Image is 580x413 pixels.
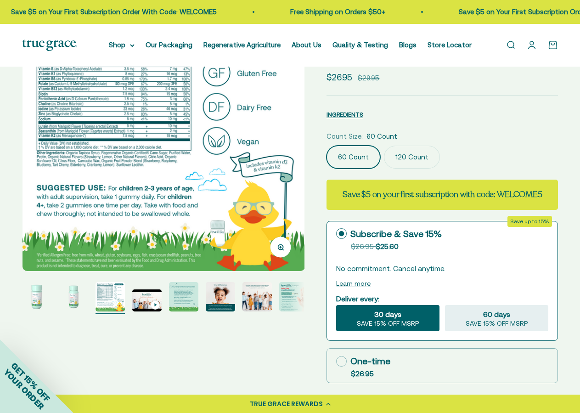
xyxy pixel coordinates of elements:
button: Go to item 4 [132,289,162,314]
sale-price: $26.95 [327,70,352,84]
span: GET 15% OFF [9,361,52,403]
button: Go to item 7 [242,282,272,314]
span: YOUR ORDER [2,367,46,411]
img: True Littles® Daily Kids Multivitamin [169,282,198,311]
img: True Littles® Daily Kids Multivitamin [206,282,235,311]
a: Our Packaging [146,41,192,49]
a: Store Locator [428,41,472,49]
compare-at-price: $29.95 [358,73,379,84]
div: TRUE GRACE REWARDS [250,399,323,409]
p: Save $5 on Your First Subscription Order With Code: WELCOME5 [8,6,214,17]
span: 60 Count [366,131,397,142]
a: About Us [292,41,321,49]
span: INGREDIENTS [327,111,363,118]
img: True Littles® Daily Kids Multivitamin [279,282,309,311]
a: Regenerative Agriculture [203,41,281,49]
img: True Littles® Daily Kids Multivitamin [242,282,272,311]
legend: Count Size: [327,131,363,142]
button: Go to item 8 [279,282,309,314]
img: True Littles® Daily Kids Multivitamin [59,282,88,311]
button: Go to item 5 [169,282,198,314]
button: Go to item 2 [59,282,88,314]
button: Go to item 6 [206,282,235,314]
button: Go to item 1 [22,282,51,314]
button: INGREDIENTS [327,109,363,120]
button: Go to item 3 [96,282,125,314]
a: Blogs [399,41,417,49]
a: Quality & Testing [332,41,388,49]
strong: Save $5 on your first subscription with code: WELCOME5 [343,189,542,200]
summary: Shop [109,40,135,51]
a: Free Shipping on Orders $50+ [287,8,383,16]
img: True Littles® Daily Kids Multivitamin [96,282,125,311]
img: True Littles® Daily Kids Multivitamin [22,282,51,311]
